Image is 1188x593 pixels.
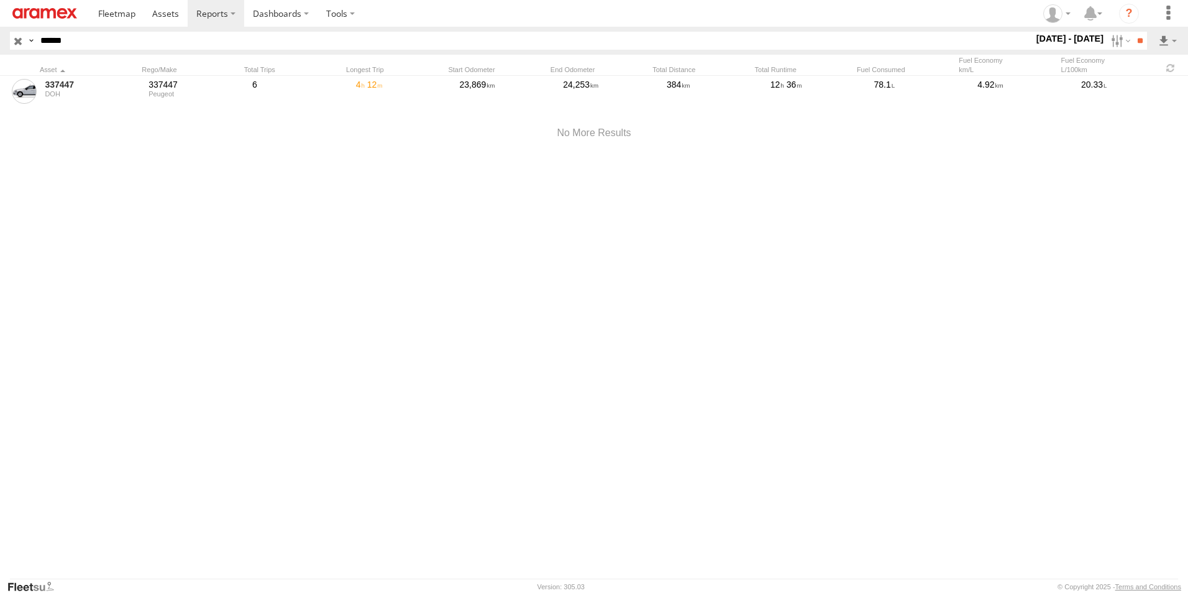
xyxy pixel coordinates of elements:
[148,79,244,90] div: 337447
[45,90,140,98] div: DOH
[872,77,971,106] div: 78.1
[1115,583,1181,591] a: Terms and Conditions
[537,583,585,591] div: Version: 305.03
[367,80,383,90] span: 12
[250,77,349,106] div: 6
[12,79,37,104] a: View Asset Details
[148,90,244,98] div: Peugeot
[1058,583,1181,591] div: © Copyright 2025 -
[458,77,557,106] div: 23,869
[1119,4,1139,24] i: ?
[12,8,77,19] img: aramex-logo.svg
[1106,32,1133,50] label: Search Filter Options
[551,65,647,74] div: End Odometer
[976,77,1074,106] div: 4.92
[857,65,954,74] div: Fuel Consumed
[346,65,443,74] div: Longest Trip
[1157,32,1178,50] label: Export results as...
[1061,65,1158,74] div: L/100km
[665,77,764,106] div: 384
[755,65,852,74] div: Total Runtime
[26,32,36,50] label: Search Query
[1039,4,1075,23] div: Mohammed Fahim
[356,80,365,90] span: 4
[40,65,137,74] div: Click to Sort
[1061,56,1158,74] div: Fuel Economy
[787,80,802,90] span: 36
[652,65,749,74] div: Total Distance
[142,65,239,74] div: Rego/Make
[1163,62,1178,74] span: Refresh
[770,80,784,90] span: 12
[244,65,341,74] div: Total Trips
[45,79,140,90] a: 337447
[959,56,1056,74] div: Fuel Economy
[1079,77,1178,106] div: 20.33
[561,77,660,106] div: 24,253
[448,65,545,74] div: Start Odometer
[959,65,1056,74] div: km/L
[7,581,64,593] a: Visit our Website
[1034,32,1107,45] label: [DATE] - [DATE]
